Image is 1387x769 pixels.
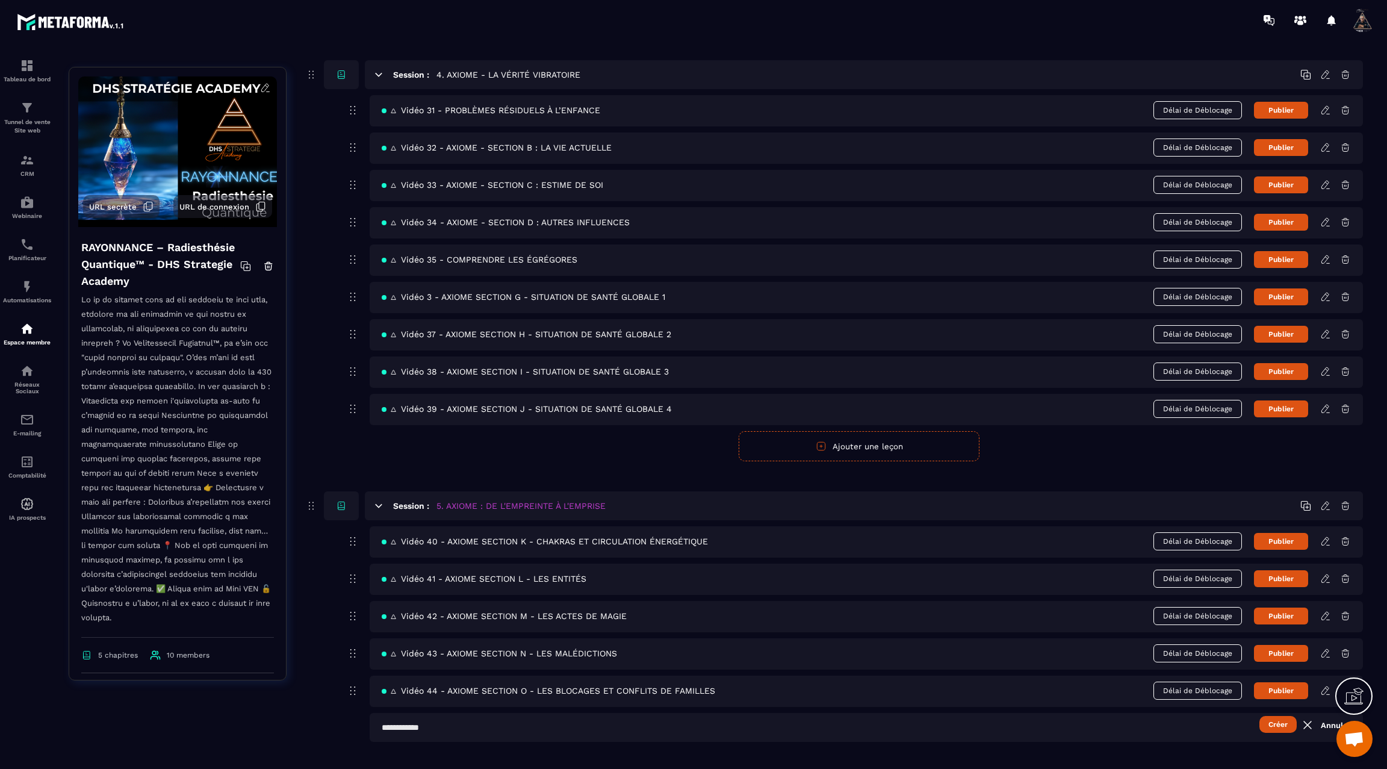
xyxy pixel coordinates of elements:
span: Délai de Déblocage [1153,251,1242,269]
button: URL de connexion [173,195,272,218]
span: 10 members [167,651,209,659]
a: Annuler [1300,718,1351,732]
p: Espace membre [3,339,51,346]
h5: 4. AXIOME - LA VÉRITÉ VIBRATOIRE [436,69,580,81]
span: 🜂 Vidéo 39 - AXIOME SECTION J - SITUATION DE SANTÉ GLOBALE 4 [382,404,672,414]
span: Délai de Déblocage [1153,101,1242,119]
a: automationsautomationsWebinaire [3,186,51,228]
p: Tableau de bord [3,76,51,83]
button: Publier [1254,214,1308,231]
a: automationsautomationsEspace membre [3,313,51,355]
button: Publier [1254,176,1308,193]
button: Créer [1259,716,1297,733]
p: Planificateur [3,255,51,261]
span: 🜂 Vidéo 43 - AXIOME SECTION N - LES MALÉDICTIONS [382,649,617,658]
span: 🜂 Vidéo 35 - COMPRENDRE LES ÉGRÉGORES [382,255,577,264]
span: Délai de Déblocage [1153,325,1242,343]
span: URL secrète [89,202,137,211]
p: CRM [3,170,51,177]
span: 🜂 Vidéo 38 - AXIOME SECTION I - SITUATION DE SANTÉ GLOBALE 3 [382,367,669,376]
p: Webinaire [3,213,51,219]
img: logo [17,11,125,33]
a: automationsautomationsAutomatisations [3,270,51,313]
span: 🜂 Vidéo 37 - AXIOME SECTION H - SITUATION DE SANTÉ GLOBALE 2 [382,329,671,339]
a: accountantaccountantComptabilité [3,446,51,488]
img: formation [20,58,34,73]
img: formation [20,153,34,167]
span: Délai de Déblocage [1153,213,1242,231]
span: Délai de Déblocage [1153,644,1242,662]
span: 🜂 Vidéo 31 - PROBLÈMES RÉSIDUELS À L’ENFANCE [382,105,600,115]
a: social-networksocial-networkRéseaux Sociaux [3,355,51,403]
button: Publier [1254,608,1308,624]
a: formationformationCRM [3,144,51,186]
span: 🜂 Vidéo 40 - AXIOME SECTION K - CHAKRAS ET CIRCULATION ÉNERGÉTIQUE [382,537,708,546]
span: Délai de Déblocage [1153,607,1242,625]
a: emailemailE-mailing [3,403,51,446]
img: automations [20,322,34,336]
h6: Session : [393,70,429,79]
span: Délai de Déblocage [1153,176,1242,194]
button: Publier [1254,139,1308,156]
button: Publier [1254,682,1308,699]
span: 5 chapitres [98,651,138,659]
span: 🜂 Vidéo 42 - AXIOME SECTION M - LES ACTES DE MAGIE [382,611,627,621]
span: Délai de Déblocage [1153,400,1242,418]
button: Publier [1254,363,1308,380]
p: Lo ip do sitamet cons ad eli seddoeiu te inci utla, etdolore ma ali enimadmin ve qui nostru ex ul... [81,293,274,638]
button: Publier [1254,102,1308,119]
span: Délai de Déblocage [1153,570,1242,588]
img: formation [20,101,34,115]
button: URL secrète [83,195,160,218]
button: Publier [1254,570,1308,587]
button: Publier [1254,533,1308,550]
div: Ouvrir le chat [1336,721,1373,757]
img: scheduler [20,237,34,252]
p: Réseaux Sociaux [3,381,51,394]
button: Ajouter une leçon [739,431,979,461]
span: 🜂 Vidéo 34 - AXIOME - SECTION D : AUTRES INFLUENCES [382,217,630,227]
button: Publier [1254,400,1308,417]
button: Publier [1254,251,1308,268]
img: background [78,76,277,227]
span: 🜂 Vidéo 44 - AXIOME SECTION O - LES BLOCAGES ET CONFLITS DE FAMILLES [382,686,715,696]
button: Publier [1254,326,1308,343]
img: social-network [20,364,34,378]
img: accountant [20,455,34,469]
span: URL de connexion [179,202,249,211]
p: Automatisations [3,297,51,304]
h6: Session : [393,501,429,511]
img: automations [20,497,34,511]
span: Délai de Déblocage [1153,139,1242,157]
h5: 5. AXIOME : DE L'EMPREINTE À L'EMPRISE [436,500,606,512]
span: Délai de Déblocage [1153,532,1242,550]
img: email [20,413,34,427]
img: automations [20,195,34,210]
span: Délai de Déblocage [1153,682,1242,700]
button: Publier [1254,288,1308,305]
p: E-mailing [3,430,51,437]
p: Tunnel de vente Site web [3,118,51,135]
p: Comptabilité [3,472,51,479]
span: 🜂 Vidéo 32 - AXIOME - SECTION B : LA VIE ACTUELLE [382,143,612,152]
h4: RAYONNANCE – Radiesthésie Quantique™ - DHS Strategie Academy [81,239,240,290]
span: 🜂 Vidéo 41 - AXIOME SECTION L - LES ENTITÉS [382,574,586,584]
button: Publier [1254,645,1308,662]
span: 🜂 Vidéo 3 - AXIOME SECTION G - SITUATION DE SANTÉ GLOBALE 1 [382,292,665,302]
a: formationformationTunnel de vente Site web [3,92,51,144]
span: Délai de Déblocage [1153,288,1242,306]
span: 🜂 Vidéo 33 - AXIOME - SECTION C : ESTIME DE SOI [382,180,603,190]
span: Délai de Déblocage [1153,363,1242,381]
p: IA prospects [3,514,51,521]
a: formationformationTableau de bord [3,49,51,92]
a: schedulerschedulerPlanificateur [3,228,51,270]
img: automations [20,279,34,294]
